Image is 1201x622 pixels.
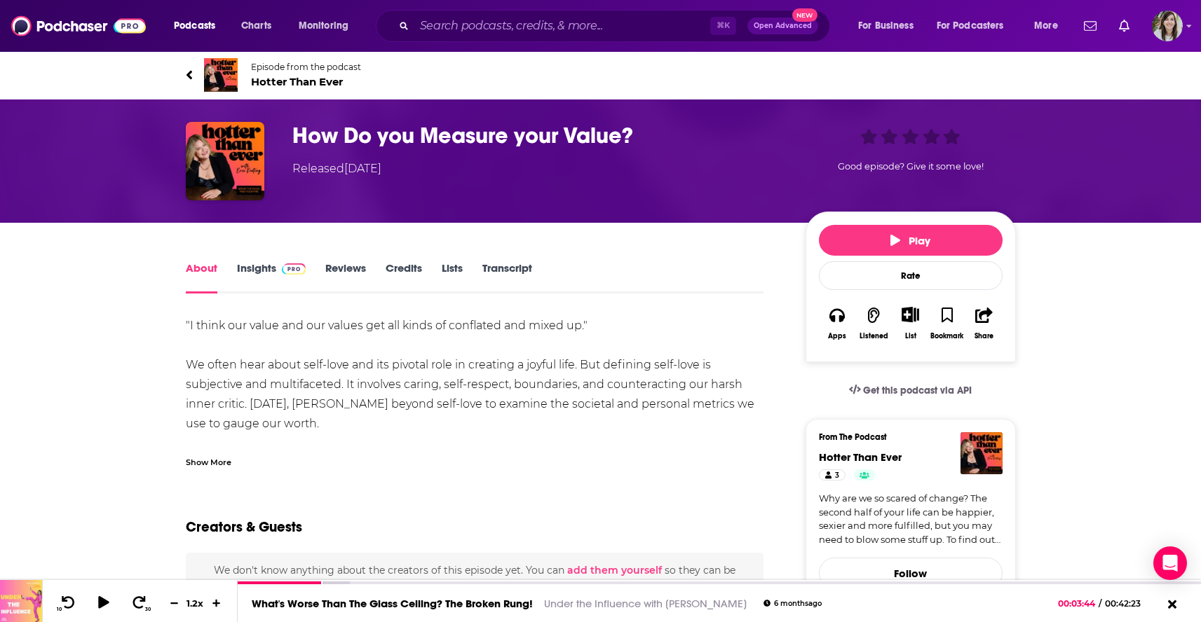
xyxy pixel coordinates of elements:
[835,469,839,483] span: 3
[754,22,812,29] span: Open Advanced
[965,298,1002,349] button: Share
[11,13,146,39] img: Podchaser - Follow, Share and Rate Podcasts
[858,16,914,36] span: For Business
[292,160,381,177] div: Released [DATE]
[252,597,533,610] a: What's Worse Than The Glass Ceiling? The Broken Rung!
[1024,15,1076,37] button: open menu
[174,16,215,36] span: Podcasts
[414,15,710,37] input: Search podcasts, credits, & more...
[929,298,965,349] button: Bookmark
[819,225,1003,256] button: Play
[860,332,888,340] div: Listened
[928,15,1024,37] button: open menu
[184,597,208,609] div: 1.2 x
[232,15,280,37] a: Charts
[1152,11,1183,41] img: User Profile
[710,17,736,35] span: ⌘ K
[567,565,662,576] button: add them yourself
[54,595,81,612] button: 10
[1099,598,1101,609] span: /
[386,261,422,293] a: Credits
[819,450,902,464] a: Hotter Than Ever
[186,122,264,200] img: How Do you Measure your Value?
[838,373,984,408] a: Get this podcast via API
[186,58,1016,92] a: Hotter Than EverEpisode from the podcastHotter Than Ever
[747,18,818,34] button: Open AdvancedNew
[819,261,1003,290] div: Rate
[855,298,892,349] button: Listened
[186,518,302,536] h2: Creators & Guests
[442,261,463,293] a: Lists
[1113,14,1135,38] a: Show notifications dropdown
[325,261,366,293] a: Reviews
[251,62,361,72] span: Episode from the podcast
[819,432,991,442] h3: From The Podcast
[186,261,217,293] a: About
[292,122,783,149] h1: How Do you Measure your Value?
[890,234,930,247] span: Play
[819,469,846,481] a: 3
[57,607,62,612] span: 10
[214,564,735,592] span: We don't know anything about the creators of this episode yet . You can so they can be credited f...
[975,332,993,340] div: Share
[299,16,348,36] span: Monitoring
[241,16,271,36] span: Charts
[819,492,1003,546] a: Why are we so scared of change? The second half of your life can be happier, sexier and more fulf...
[930,332,963,340] div: Bookmark
[164,15,233,37] button: open menu
[863,385,972,396] span: Get this podcast via API
[1152,11,1183,41] button: Show profile menu
[251,75,361,88] span: Hotter Than Ever
[828,332,846,340] div: Apps
[1152,11,1183,41] span: Logged in as devinandrade
[544,597,747,610] a: Under the Influence with [PERSON_NAME]
[482,261,532,293] a: Transcript
[961,432,1003,474] img: Hotter Than Ever
[838,161,984,172] span: Good episode? Give it some love!
[819,298,855,349] button: Apps
[282,263,306,275] img: Podchaser Pro
[896,307,925,322] button: Show More Button
[204,58,238,92] img: Hotter Than Ever
[892,298,928,349] div: Show More ButtonList
[1034,16,1058,36] span: More
[1153,546,1187,580] div: Open Intercom Messenger
[848,15,931,37] button: open menu
[819,558,1003,588] button: Follow
[937,16,1004,36] span: For Podcasters
[237,261,306,293] a: InsightsPodchaser Pro
[1078,14,1102,38] a: Show notifications dropdown
[792,8,817,22] span: New
[764,600,822,607] div: 6 months ago
[145,607,151,612] span: 30
[389,10,843,42] div: Search podcasts, credits, & more...
[289,15,367,37] button: open menu
[127,595,154,612] button: 30
[1101,598,1155,609] span: 00:42:23
[1058,598,1099,609] span: 00:03:44
[905,331,916,340] div: List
